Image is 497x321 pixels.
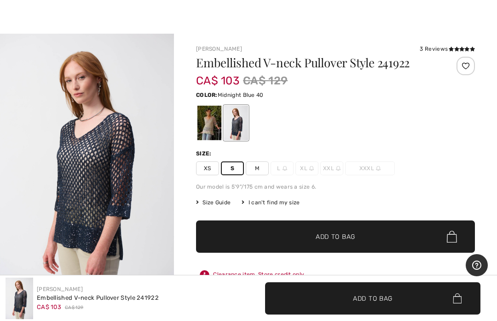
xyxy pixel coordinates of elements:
[242,198,300,207] div: I can't find my size
[376,166,381,171] img: ring-m.svg
[37,293,159,303] div: Embellished V-neck Pullover Style 241922
[246,161,269,175] span: M
[37,286,83,292] a: [PERSON_NAME]
[196,267,475,283] div: Clearance item. Store credit only.
[295,161,318,175] span: XL
[309,166,314,171] img: ring-m.svg
[196,57,428,69] h1: Embellished V-neck Pullover Style 241922
[218,92,264,98] span: Midnight Blue 40
[345,161,395,175] span: XXXL
[196,149,214,158] div: Size:
[447,231,457,243] img: Bag.svg
[420,45,475,53] div: 3 Reviews
[197,106,221,140] div: Champagne 171
[271,161,294,175] span: L
[65,304,83,311] span: CA$ 129
[196,220,475,253] button: Add to Bag
[196,46,242,52] a: [PERSON_NAME]
[196,198,231,207] span: Size Guide
[316,232,355,242] span: Add to Bag
[196,161,219,175] span: XS
[466,254,488,277] iframe: Opens a widget where you can find more information
[283,166,287,171] img: ring-m.svg
[196,65,239,87] span: CA$ 103
[243,72,288,89] span: CA$ 129
[320,161,343,175] span: XXL
[196,183,475,191] div: Our model is 5'9"/175 cm and wears a size 6.
[221,161,244,175] span: S
[224,106,248,140] div: Midnight Blue 40
[6,278,33,319] img: Embellished V-Neck Pullover Style 241922
[453,293,462,303] img: Bag.svg
[336,166,341,171] img: ring-m.svg
[353,293,393,303] span: Add to Bag
[196,92,218,98] span: Color:
[265,282,480,315] button: Add to Bag
[37,303,61,310] span: CA$ 103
